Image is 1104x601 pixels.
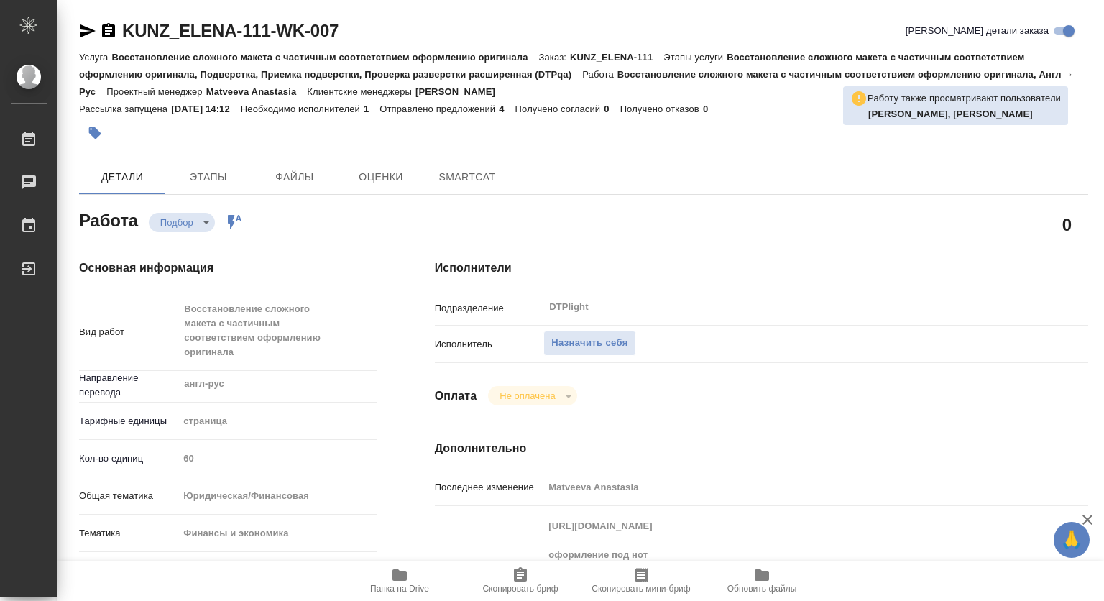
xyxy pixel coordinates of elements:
[1062,212,1072,237] h2: 0
[241,104,364,114] p: Необходимо исполнителей
[79,260,377,277] h4: Основная информация
[171,104,241,114] p: [DATE] 14:12
[570,52,663,63] p: KUNZ_ELENA-111
[415,86,506,97] p: [PERSON_NAME]
[1059,525,1084,555] span: 🙏
[346,168,415,186] span: Оценки
[543,477,1034,497] input: Пустое поле
[178,521,377,546] div: Финансы и экономика
[703,104,719,114] p: 0
[307,86,415,97] p: Клиентские менеджеры
[260,168,329,186] span: Файлы
[106,86,206,97] p: Проектный менеджер
[551,335,627,352] span: Назначить себя
[868,91,1061,106] p: Работу также просматривают пользователи
[79,22,96,40] button: Скопировать ссылку для ЯМессенджера
[79,52,111,63] p: Услуга
[582,69,617,80] p: Работа
[79,489,178,503] p: Общая тематика
[156,216,198,229] button: Подбор
[663,52,727,63] p: Этапы услуги
[488,386,576,405] div: Подбор
[499,104,515,114] p: 4
[433,168,502,186] span: SmartCat
[79,414,178,428] p: Тарифные единицы
[370,584,429,594] span: Папка на Drive
[701,561,822,601] button: Обновить файлы
[581,561,701,601] button: Скопировать мини-бриф
[339,561,460,601] button: Папка на Drive
[495,390,559,402] button: Не оплачена
[122,21,339,40] a: KUNZ_ELENA-111-WK-007
[364,104,379,114] p: 1
[539,52,570,63] p: Заказ:
[435,301,544,316] p: Подразделение
[149,213,215,232] div: Подбор
[727,584,797,594] span: Обновить файлы
[79,526,178,541] p: Тематика
[174,168,243,186] span: Этапы
[178,484,377,508] div: Юридическая/Финансовая
[1054,522,1090,558] button: 🙏
[482,584,558,594] span: Скопировать бриф
[460,561,581,601] button: Скопировать бриф
[79,325,178,339] p: Вид работ
[178,409,377,433] div: страница
[620,104,703,114] p: Получено отказов
[543,331,635,356] button: Назначить себя
[79,104,171,114] p: Рассылка запущена
[111,52,538,63] p: Восстановление сложного макета с частичным соответствием оформлению оригинала
[79,117,111,149] button: Добавить тэг
[88,168,157,186] span: Детали
[592,584,690,594] span: Скопировать мини-бриф
[435,480,544,495] p: Последнее изменение
[79,371,178,400] p: Направление перевода
[906,24,1049,38] span: [PERSON_NAME] детали заказа
[178,448,377,469] input: Пустое поле
[379,104,499,114] p: Отправлено предложений
[868,109,1033,119] b: [PERSON_NAME], [PERSON_NAME]
[79,451,178,466] p: Кол-во единиц
[435,440,1088,457] h4: Дополнительно
[604,104,620,114] p: 0
[435,260,1088,277] h4: Исполнители
[206,86,308,97] p: Matveeva Anastasia
[79,206,138,232] h2: Работа
[435,387,477,405] h4: Оплата
[435,337,544,352] p: Исполнитель
[515,104,604,114] p: Получено согласий
[100,22,117,40] button: Скопировать ссылку
[868,107,1061,121] p: Гусельников Роман, Петрова Валерия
